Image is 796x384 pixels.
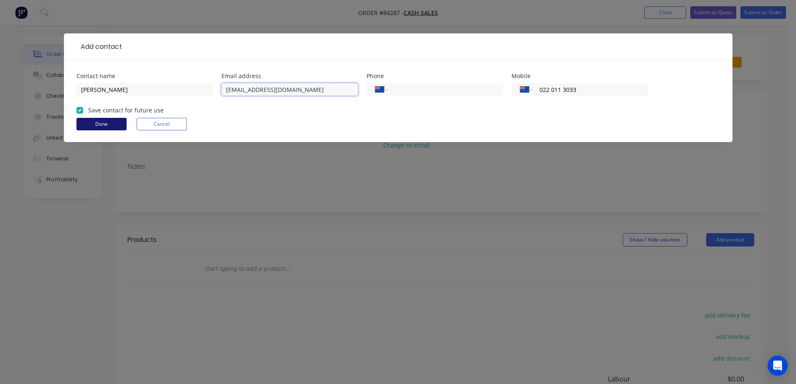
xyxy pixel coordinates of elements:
[366,73,503,79] div: Phone
[768,356,788,376] div: Open Intercom Messenger
[76,42,122,52] div: Add contact
[511,73,648,79] div: Mobile
[137,118,187,130] button: Cancel
[88,106,164,114] label: Save contact for future use
[76,73,213,79] div: Contact name
[76,118,127,130] button: Done
[221,73,358,79] div: Email address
